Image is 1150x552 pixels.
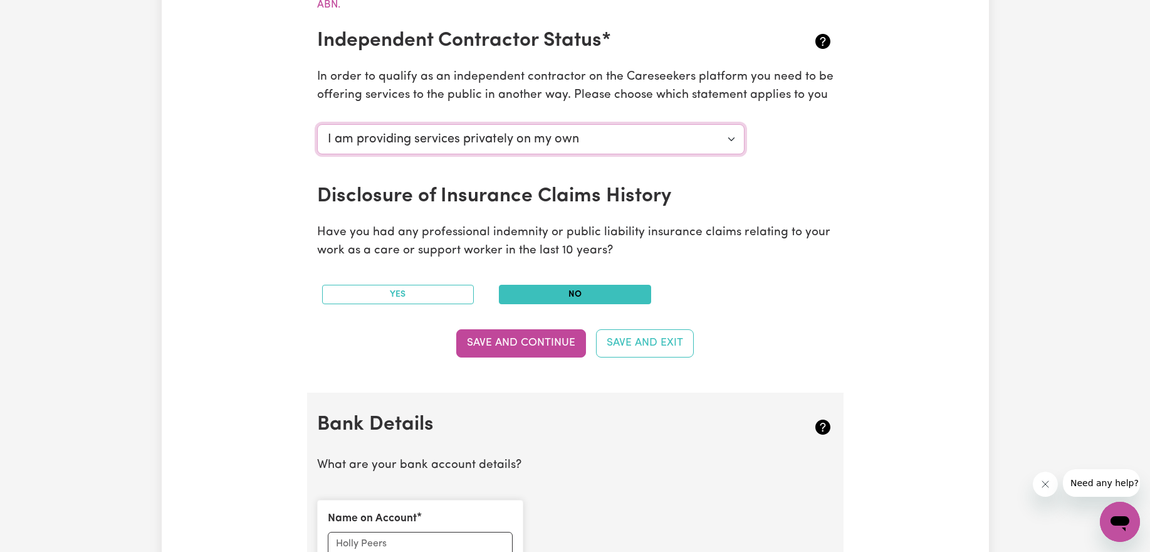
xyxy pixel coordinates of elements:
[596,329,694,357] button: Save and Exit
[317,413,748,437] h2: Bank Details
[322,285,474,304] button: Yes
[1100,502,1140,542] iframe: Button to launch messaging window
[1063,469,1140,497] iframe: Message from company
[499,285,651,304] button: No
[456,329,586,357] button: Save and Continue
[328,511,417,527] label: Name on Account
[317,457,834,475] p: What are your bank account details?
[317,224,834,260] p: Have you had any professional indemnity or public liability insurance claims relating to your wor...
[1033,472,1058,497] iframe: Close message
[317,184,748,208] h2: Disclosure of Insurance Claims History
[317,68,834,105] p: In order to qualify as an independent contractor on the Careseekers platform you need to be offer...
[317,29,748,53] h2: Independent Contractor Status*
